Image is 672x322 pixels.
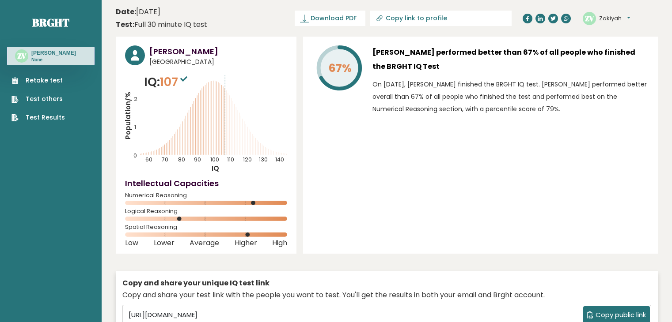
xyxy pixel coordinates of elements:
[11,94,65,104] a: Test others
[125,210,287,213] span: Logical Reasoning
[149,57,287,67] span: [GEOGRAPHIC_DATA]
[122,290,651,300] div: Copy and share your test link with the people you want to test. You'll get the results in both yo...
[125,241,138,245] span: Low
[585,13,594,23] text: ZV
[144,73,190,91] p: IQ:
[311,14,357,23] span: Download PDF
[133,152,137,159] tspan: 0
[122,278,651,288] div: Copy and share your unique IQ test link
[596,310,646,320] span: Copy public link
[210,156,219,163] tspan: 100
[162,156,168,163] tspan: 70
[146,156,153,163] tspan: 60
[123,92,133,139] tspan: Population/%
[149,45,287,57] h3: [PERSON_NAME]
[134,124,136,131] tspan: 1
[194,156,201,163] tspan: 90
[116,19,207,30] div: Full 30 minute IQ test
[295,11,365,26] a: Download PDF
[190,241,219,245] span: Average
[154,241,175,245] span: Lower
[32,15,69,30] a: Brght
[275,156,284,163] tspan: 140
[125,194,287,197] span: Numerical Reasoning
[11,76,65,85] a: Retake test
[17,51,27,61] text: ZV
[160,74,190,90] span: 107
[372,45,649,74] h3: [PERSON_NAME] performed better than 67% of all people who finished the BRGHT IQ Test
[178,156,185,163] tspan: 80
[243,156,252,163] tspan: 120
[116,7,160,17] time: [DATE]
[134,95,137,103] tspan: 2
[235,241,257,245] span: Higher
[227,156,234,163] tspan: 110
[328,60,352,76] tspan: 67%
[125,177,287,189] h4: Intellectual Capacities
[116,7,136,17] b: Date:
[259,156,268,163] tspan: 130
[125,225,287,229] span: Spatial Reasoning
[272,241,287,245] span: High
[31,57,76,63] p: None
[599,14,630,23] button: Zakiyah
[11,113,65,122] a: Test Results
[212,164,219,173] tspan: IQ
[116,19,134,30] b: Test:
[31,49,76,56] h3: [PERSON_NAME]
[372,78,649,115] p: On [DATE], [PERSON_NAME] finished the BRGHT IQ test. [PERSON_NAME] performed better overall than ...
